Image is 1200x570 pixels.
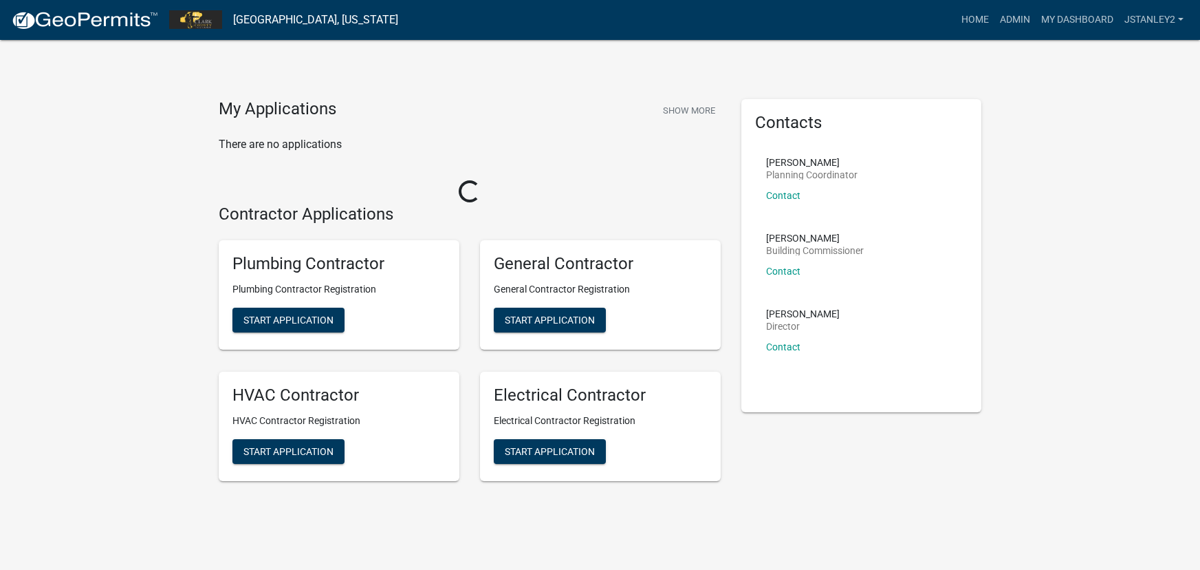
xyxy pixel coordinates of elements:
span: Start Application [505,445,595,456]
a: Admin [994,7,1036,33]
img: Clark County, Indiana [169,10,222,29]
p: Director [766,321,840,331]
p: HVAC Contractor Registration [232,414,446,428]
p: Building Commissioner [766,246,864,255]
a: My Dashboard [1036,7,1119,33]
p: Plumbing Contractor Registration [232,282,446,297]
p: General Contractor Registration [494,282,707,297]
h5: Contacts [755,113,968,133]
a: Contact [766,190,800,201]
h4: Contractor Applications [219,204,721,224]
span: Start Application [243,315,334,326]
p: Planning Coordinator [766,170,858,180]
a: Contact [766,341,800,352]
p: Electrical Contractor Registration [494,414,707,428]
p: There are no applications [219,136,721,153]
p: [PERSON_NAME] [766,309,840,319]
button: Start Application [232,439,345,464]
a: jstanley2 [1119,7,1189,33]
button: Start Application [232,308,345,332]
h5: General Contractor [494,254,707,274]
wm-workflow-list-section: Contractor Applications [219,204,721,492]
span: Start Application [243,445,334,456]
span: Start Application [505,315,595,326]
button: Start Application [494,308,606,332]
a: Home [956,7,994,33]
h4: My Applications [219,99,336,120]
h5: Plumbing Contractor [232,254,446,274]
button: Start Application [494,439,606,464]
a: [GEOGRAPHIC_DATA], [US_STATE] [233,8,398,32]
h5: HVAC Contractor [232,386,446,405]
h5: Electrical Contractor [494,386,707,405]
p: [PERSON_NAME] [766,158,858,167]
button: Show More [657,99,721,122]
p: [PERSON_NAME] [766,233,864,243]
a: Contact [766,266,800,277]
